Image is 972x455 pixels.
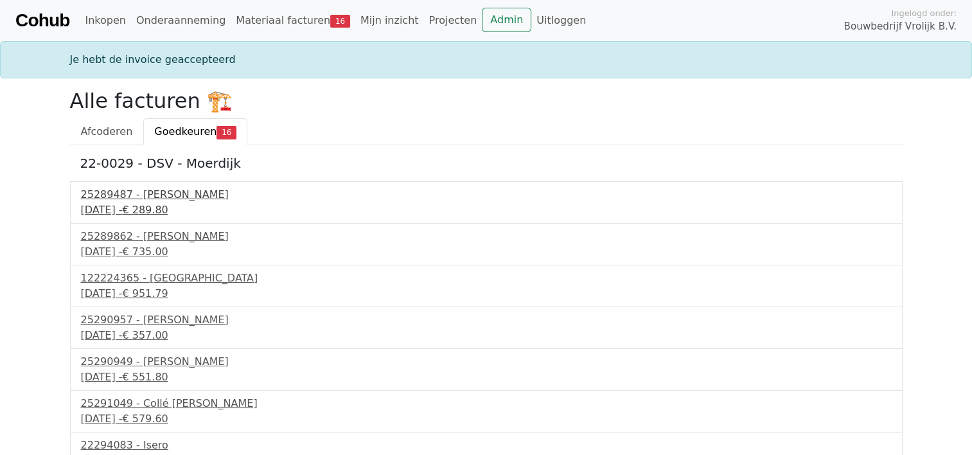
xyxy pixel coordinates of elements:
[131,8,231,33] a: Onderaanneming
[143,118,247,145] a: Goedkeuren16
[844,19,957,34] span: Bouwbedrijf Vrolijk B.V.
[81,354,892,385] a: 25290949 - [PERSON_NAME][DATE] -€ 551.80
[122,204,168,216] span: € 289.80
[81,187,892,218] a: 25289487 - [PERSON_NAME][DATE] -€ 289.80
[122,329,168,341] span: € 357.00
[891,7,957,19] span: Ingelogd onder:
[80,156,892,171] h5: 22-0029 - DSV - Moerdijk
[531,8,591,33] a: Uitloggen
[81,312,892,328] div: 25290957 - [PERSON_NAME]
[423,8,482,33] a: Projecten
[70,89,903,113] h2: Alle facturen 🏗️
[81,271,892,301] a: 122224365 - [GEOGRAPHIC_DATA][DATE] -€ 951.79
[122,413,168,425] span: € 579.60
[81,370,892,385] div: [DATE] -
[15,5,69,36] a: Cohub
[81,229,892,260] a: 25289862 - [PERSON_NAME][DATE] -€ 735.00
[81,396,892,411] div: 25291049 - Collé [PERSON_NAME]
[355,8,424,33] a: Mijn inzicht
[81,312,892,343] a: 25290957 - [PERSON_NAME][DATE] -€ 357.00
[154,125,216,138] span: Goedkeuren
[81,328,892,343] div: [DATE] -
[81,271,892,286] div: 122224365 - [GEOGRAPHIC_DATA]
[81,202,892,218] div: [DATE] -
[216,126,236,139] span: 16
[122,245,168,258] span: € 735.00
[81,411,892,427] div: [DATE] -
[80,8,130,33] a: Inkopen
[231,8,355,33] a: Materiaal facturen16
[482,8,531,32] a: Admin
[81,286,892,301] div: [DATE] -
[122,287,168,299] span: € 951.79
[81,125,133,138] span: Afcoderen
[81,396,892,427] a: 25291049 - Collé [PERSON_NAME][DATE] -€ 579.60
[81,187,892,202] div: 25289487 - [PERSON_NAME]
[81,354,892,370] div: 25290949 - [PERSON_NAME]
[70,118,144,145] a: Afcoderen
[122,371,168,383] span: € 551.80
[62,52,910,67] div: Je hebt de invoice geaccepteerd
[81,244,892,260] div: [DATE] -
[81,438,892,453] div: 22294083 - Isero
[81,229,892,244] div: 25289862 - [PERSON_NAME]
[330,15,350,28] span: 16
